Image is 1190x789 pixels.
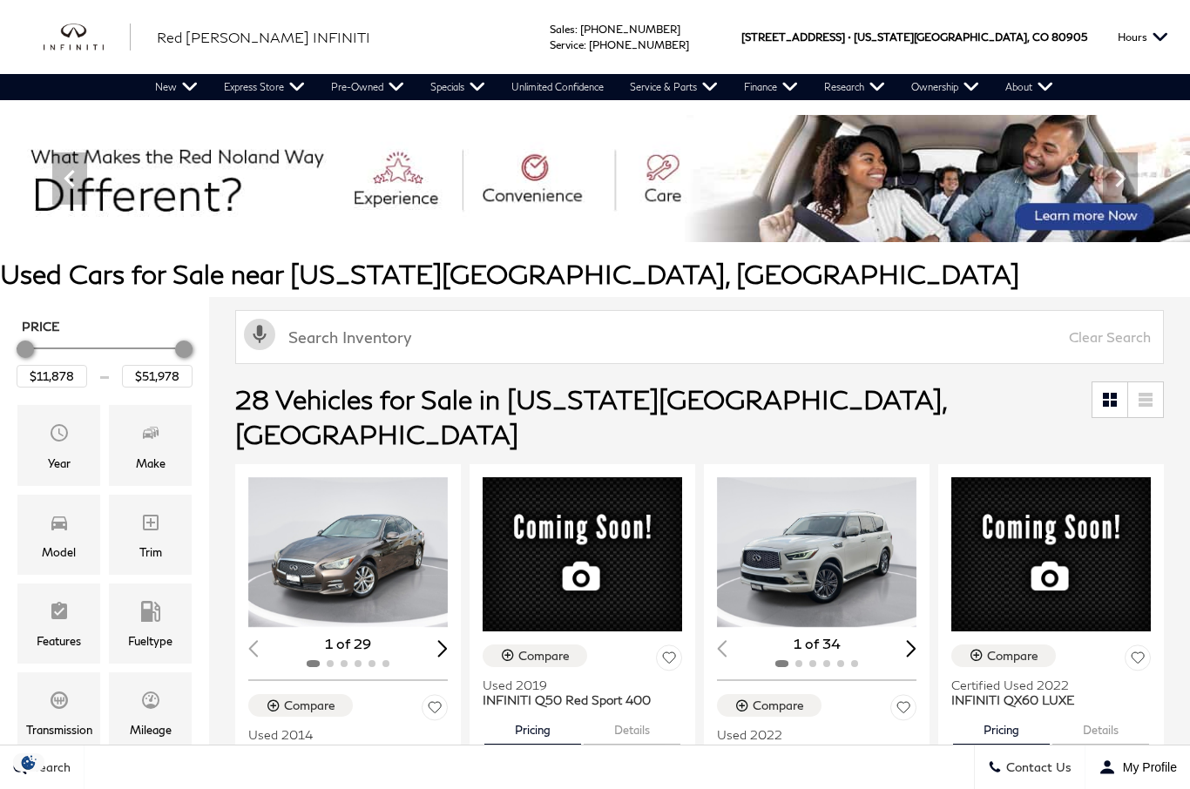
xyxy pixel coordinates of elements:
span: Sales [550,23,575,36]
div: Transmission [26,720,92,739]
span: INFINITI Q50 Premium [248,742,435,757]
div: TransmissionTransmission [17,672,100,752]
a: [PHONE_NUMBER] [580,23,680,36]
div: Make [136,454,166,473]
button: pricing tab [953,707,1050,745]
span: Features [49,597,70,631]
div: Year [48,454,71,473]
nav: Main Navigation [142,74,1066,100]
span: Mileage [140,685,161,720]
button: Compare Vehicle [483,644,587,667]
a: Certified Used 2022INFINITI QX60 LUXE [951,678,1151,707]
div: Next [1103,152,1138,205]
div: Next slide [906,640,916,657]
span: Make [140,418,161,453]
div: 1 of 29 [248,634,448,653]
div: Model [42,543,76,562]
span: INFINITI Q50 Red Sport 400 [483,692,669,707]
button: Save Vehicle [890,694,916,726]
img: INFINITI [44,24,131,51]
button: details tab [584,707,680,745]
a: Used 2019INFINITI Q50 Red Sport 400 [483,678,682,707]
input: Minimum [17,365,87,388]
div: Maximum Price [175,341,193,358]
div: Price [17,334,193,388]
span: Used 2014 [248,727,435,742]
input: Maximum [122,365,193,388]
img: 2019 INFINITI Q50 Red Sport 400 [483,477,682,631]
span: Fueltype [140,597,161,631]
button: Save Vehicle [1125,644,1151,677]
span: Search [27,760,71,775]
span: 28 Vehicles for Sale in [US_STATE][GEOGRAPHIC_DATA], [GEOGRAPHIC_DATA] [235,383,946,449]
svg: Click to toggle on voice search [244,319,275,350]
span: INFINITI QX80 LUXE [717,742,903,757]
span: Model [49,508,70,543]
div: 1 of 34 [717,634,916,653]
a: New [142,74,211,100]
span: INFINITI QX60 LUXE [951,692,1138,707]
div: Next slide [437,640,448,657]
a: Used 2014INFINITI Q50 Premium [248,727,448,757]
button: Save Vehicle [422,694,448,726]
span: My Profile [1116,760,1177,774]
span: Go to slide 1 [550,210,567,227]
div: Minimum Price [17,341,34,358]
a: Finance [731,74,811,100]
div: MileageMileage [109,672,192,752]
span: : [575,23,578,36]
img: 2022 INFINITI QX60 LUXE [951,477,1151,631]
button: pricing tab [484,707,581,745]
div: FeaturesFeatures [17,583,100,664]
span: Trim [140,508,161,543]
a: Unlimited Confidence [498,74,617,100]
a: Express Store [211,74,318,100]
span: Used 2019 [483,678,669,692]
button: Compare Vehicle [951,644,1056,667]
div: Compare [753,698,804,713]
a: Red [PERSON_NAME] INFINITI [157,27,370,48]
button: Save Vehicle [656,644,682,677]
a: Specials [417,74,498,100]
div: Compare [987,648,1038,664]
button: Open user profile menu [1085,745,1190,789]
a: Research [811,74,898,100]
section: Click to Open Cookie Consent Modal [9,753,49,772]
div: Previous [52,152,87,205]
div: YearYear [17,405,100,485]
div: Features [37,631,81,651]
span: Certified Used 2022 [951,678,1138,692]
div: 1 / 2 [248,477,448,627]
span: Year [49,418,70,453]
span: Used 2022 [717,727,903,742]
a: [STREET_ADDRESS] • [US_STATE][GEOGRAPHIC_DATA], CO 80905 [741,30,1087,44]
button: details tab [1052,707,1149,745]
span: : [584,38,586,51]
input: Search Inventory [235,310,1164,364]
span: Go to slide 4 [623,210,640,227]
a: About [992,74,1066,100]
div: ModelModel [17,495,100,575]
img: Opt-Out Icon [9,753,49,772]
div: Trim [139,543,162,562]
div: 1 / 2 [717,477,916,627]
a: infiniti [44,24,131,51]
img: 2022 INFINITI QX80 LUXE 1 [717,477,916,627]
div: Compare [518,648,570,664]
h5: Price [22,319,187,334]
button: Compare Vehicle [717,694,822,717]
a: Ownership [898,74,992,100]
a: Used 2022INFINITI QX80 LUXE [717,727,916,757]
a: Service & Parts [617,74,731,100]
span: Transmission [49,685,70,720]
div: TrimTrim [109,495,192,575]
div: FueltypeFueltype [109,583,192,664]
button: Compare Vehicle [248,694,353,717]
span: Go to slide 2 [574,210,592,227]
span: Red [PERSON_NAME] INFINITI [157,29,370,45]
span: Contact Us [1002,760,1072,775]
span: Service [550,38,584,51]
div: Fueltype [128,631,172,651]
span: Go to slide 3 [598,210,616,227]
a: [PHONE_NUMBER] [589,38,689,51]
